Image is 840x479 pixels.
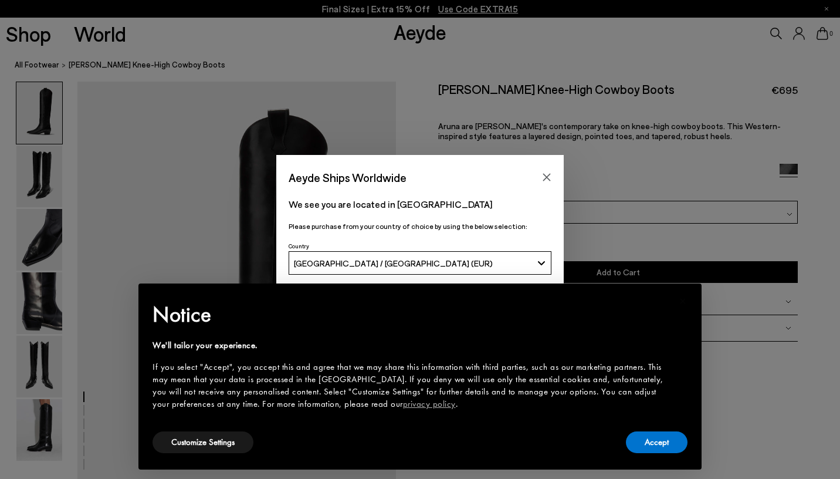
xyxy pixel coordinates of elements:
span: Aeyde Ships Worldwide [289,167,407,188]
span: [GEOGRAPHIC_DATA] / [GEOGRAPHIC_DATA] (EUR) [294,258,493,268]
button: Accept [626,431,687,453]
button: Customize Settings [153,431,253,453]
h2: Notice [153,299,669,330]
div: We'll tailor your experience. [153,339,669,352]
p: Please purchase from your country of choice by using the below selection: [289,221,551,232]
button: Close [538,168,556,186]
button: Close this notice [669,287,697,315]
p: We see you are located in [GEOGRAPHIC_DATA] [289,197,551,211]
a: privacy policy [403,398,456,410]
span: Country [289,242,309,249]
div: If you select "Accept", you accept this and agree that we may share this information with third p... [153,361,669,410]
span: × [679,292,687,310]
